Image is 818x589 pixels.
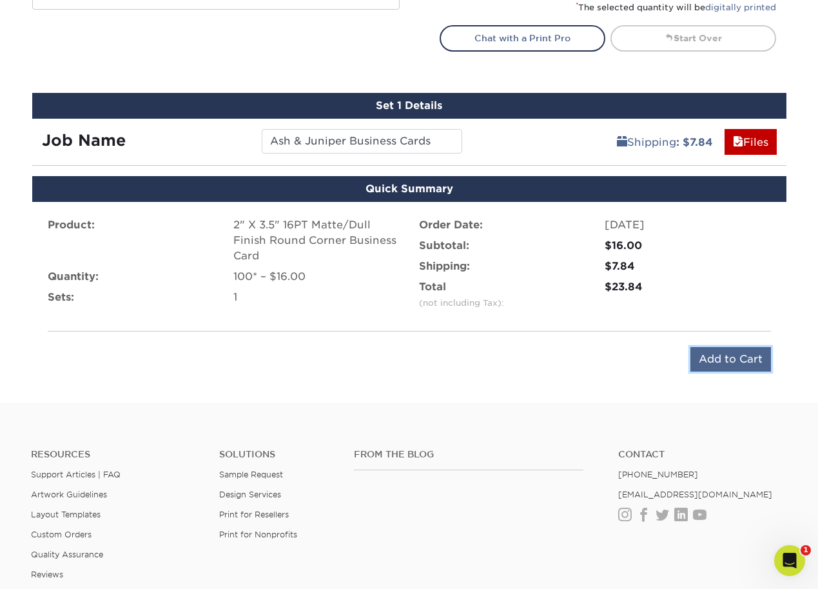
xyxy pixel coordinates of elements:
[576,3,776,12] small: The selected quantity will be
[605,217,771,233] div: [DATE]
[618,449,787,460] a: Contact
[42,131,126,150] strong: Job Name
[219,449,335,460] h4: Solutions
[31,449,200,460] h4: Resources
[440,25,605,51] a: Chat with a Print Pro
[605,259,771,274] div: $7.84
[32,176,786,202] div: Quick Summary
[609,129,721,155] a: Shipping: $7.84
[233,290,400,305] div: 1
[801,545,811,555] span: 1
[48,290,74,305] label: Sets:
[32,93,786,119] div: Set 1 Details
[219,490,281,499] a: Design Services
[31,470,121,479] a: Support Articles | FAQ
[48,217,95,233] label: Product:
[219,470,283,479] a: Sample Request
[605,279,771,295] div: $23.84
[733,136,743,148] span: files
[31,570,63,579] a: Reviews
[31,510,101,519] a: Layout Templates
[262,129,462,154] input: Enter a job name
[219,510,289,519] a: Print for Resellers
[419,279,504,310] label: Total
[31,550,103,559] a: Quality Assurance
[610,25,776,51] a: Start Over
[219,530,297,539] a: Print for Nonprofits
[725,129,777,155] a: Files
[233,269,400,285] div: 100* – $16.00
[419,238,469,254] label: Subtotal:
[419,259,470,274] label: Shipping:
[605,238,771,254] div: $16.00
[618,470,698,479] a: [PHONE_NUMBER]
[618,490,772,499] a: [EMAIL_ADDRESS][DOMAIN_NAME]
[31,530,92,539] a: Custom Orders
[774,545,805,576] iframe: Intercom live chat
[233,217,400,264] div: 2" X 3.5" 16PT Matte/Dull Finish Round Corner Business Card
[617,136,627,148] span: shipping
[690,347,771,372] input: Add to Cart
[705,3,776,12] a: digitally printed
[419,217,483,233] label: Order Date:
[48,269,99,285] label: Quantity:
[31,490,107,499] a: Artwork Guidelines
[354,449,583,460] h4: From the Blog
[419,298,504,308] small: (not including Tax):
[676,136,713,148] b: : $7.84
